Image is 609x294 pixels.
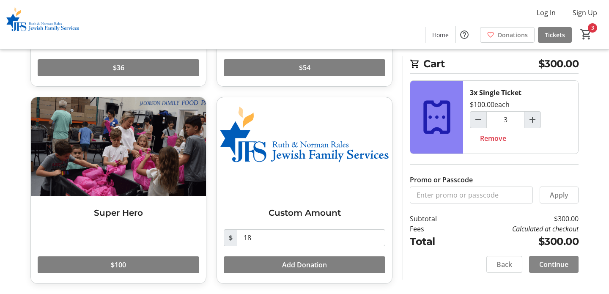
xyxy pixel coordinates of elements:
[480,133,506,143] span: Remove
[540,187,579,203] button: Apply
[545,30,565,39] span: Tickets
[299,63,310,73] span: $54
[498,30,528,39] span: Donations
[538,56,579,71] span: $300.00
[237,229,385,246] input: Donation Amount
[410,214,459,224] td: Subtotal
[550,190,568,200] span: Apply
[432,30,449,39] span: Home
[486,256,522,273] button: Back
[459,224,579,234] td: Calculated at checkout
[459,214,579,224] td: $300.00
[425,27,455,43] a: Home
[111,260,126,270] span: $100
[573,8,597,18] span: Sign Up
[224,206,385,219] h3: Custom Amount
[538,27,572,43] a: Tickets
[497,259,512,269] span: Back
[38,206,199,219] h3: Super Hero
[282,260,327,270] span: Add Donation
[217,97,392,196] img: Custom Amount
[224,229,237,246] span: $
[410,56,579,74] h2: Cart
[456,26,473,43] button: Help
[470,130,516,147] button: Remove
[470,88,521,98] div: 3x Single Ticket
[529,256,579,273] button: Continue
[410,187,533,203] input: Enter promo or passcode
[470,99,510,110] div: $100.00 each
[38,59,199,76] button: $36
[224,59,385,76] button: $54
[537,8,556,18] span: Log In
[31,97,206,196] img: Super Hero
[486,111,524,128] input: Single Ticket Quantity
[459,234,579,249] td: $300.00
[410,224,459,234] td: Fees
[480,27,535,43] a: Donations
[579,27,594,42] button: Cart
[566,6,604,19] button: Sign Up
[410,175,473,185] label: Promo or Passcode
[539,259,568,269] span: Continue
[5,3,80,46] img: Ruth & Norman Rales Jewish Family Services's Logo
[38,256,199,273] button: $100
[113,63,124,73] span: $36
[224,256,385,273] button: Add Donation
[530,6,562,19] button: Log In
[524,112,540,128] button: Increment by one
[410,234,459,249] td: Total
[470,112,486,128] button: Decrement by one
